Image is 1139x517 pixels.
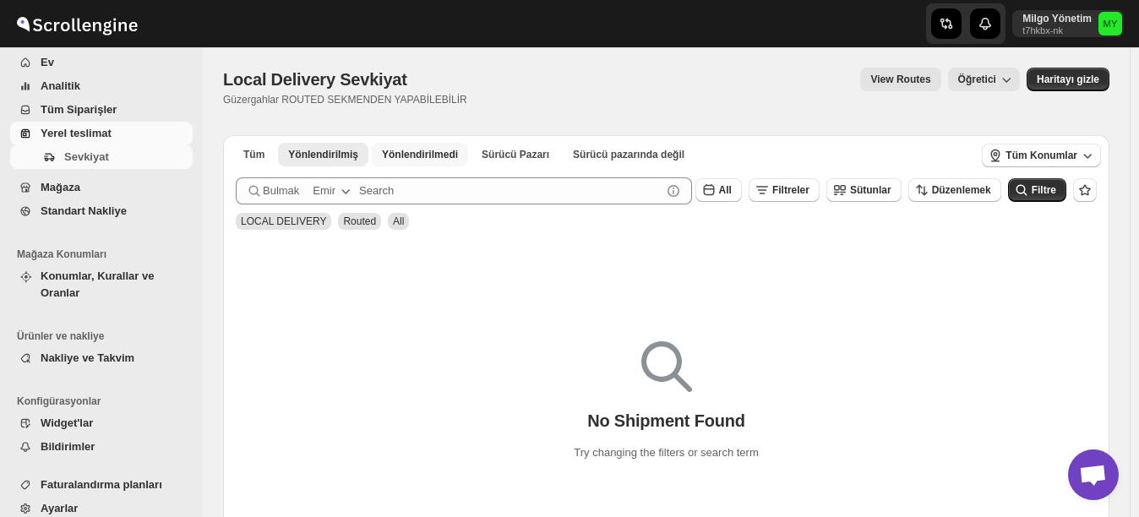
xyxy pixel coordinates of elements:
[382,148,458,161] span: Yönlendirilmedi
[223,93,467,106] p: Güzergahlar ROUTED SEKMENDEN YAPABİLEBİLİR
[10,411,193,435] button: Widget'lar
[359,177,662,204] input: Search
[719,184,732,196] span: All
[393,215,404,227] span: All
[233,143,275,166] button: All
[302,177,364,204] button: Emir
[1104,19,1118,29] text: MY
[288,148,358,161] span: Yönlendirilmiş
[41,56,54,68] span: Ev
[41,502,78,514] span: Ayarlar
[17,248,194,261] span: Mağaza Konumları
[958,73,996,85] span: Öğretici
[1022,25,1092,35] p: t7hkbx-nk
[243,148,264,161] span: Tüm
[982,144,1101,167] button: Tüm Konumlar
[695,178,742,202] button: All
[1008,178,1066,202] button: Filtre
[641,341,692,392] img: Empty search results
[1022,12,1092,25] p: Milgo Yönetim
[41,351,134,364] span: Nakliye ve Takvim
[932,184,991,196] span: Düzenlemek
[17,329,194,343] span: Ürünler ve nakliye
[749,178,820,202] button: Filtreler
[850,184,891,196] span: Sütunlar
[1027,68,1109,91] button: Map action label
[471,143,559,166] button: Claimable
[10,435,193,459] button: Bildirimler
[948,68,1020,91] button: Öğretici
[908,178,1001,202] button: Düzenlemek
[587,411,745,431] p: No Shipment Found
[1012,10,1124,37] button: User menu
[870,73,930,86] span: View Routes
[372,143,468,166] button: Unrouted
[482,148,549,161] span: Sürücü Pazarı
[1068,449,1119,500] div: Açık sohbet
[41,440,95,453] span: Bildirimler
[10,145,193,169] button: Sevkiyat
[860,68,940,91] button: view route
[1032,184,1056,196] span: Filtre
[41,204,127,217] span: Standart Nakliye
[64,150,109,163] span: Sevkiyat
[14,3,140,45] img: ScrollEngine
[573,148,684,161] span: Sürücü pazarında değil
[1037,73,1099,86] span: Haritayı gizle
[313,182,335,199] div: Emir
[10,346,193,370] button: Nakliye ve Takvim
[10,51,193,74] button: Ev
[41,416,93,429] span: Widget'lar
[826,178,902,202] button: Sütunlar
[563,143,695,166] button: Un-claimable
[1098,12,1122,35] span: Milgo Yönetim
[41,269,154,299] span: Konumlar, Kurallar ve Oranlar
[10,74,193,98] button: Analitik
[772,184,809,196] span: Filtreler
[263,182,299,199] span: Bulmak
[1005,149,1077,162] span: Tüm Konumlar
[41,127,112,139] span: Yerel teslimat
[10,264,193,305] button: Konumlar, Kurallar ve Oranlar
[278,143,368,166] button: Routed
[41,478,162,491] span: Faturalandırma planları
[41,181,80,193] span: Mağaza
[10,98,193,122] button: Tüm Siparişler
[343,215,376,227] span: Routed
[223,70,407,89] span: Local Delivery Sevkiyat
[241,215,326,227] span: LOCAL DELIVERY
[17,395,194,408] span: Konfigürasyonlar
[574,444,758,461] p: Try changing the filters or search term
[41,103,117,116] span: Tüm Siparişler
[41,79,80,92] span: Analitik
[10,473,193,497] button: Faturalandırma planları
